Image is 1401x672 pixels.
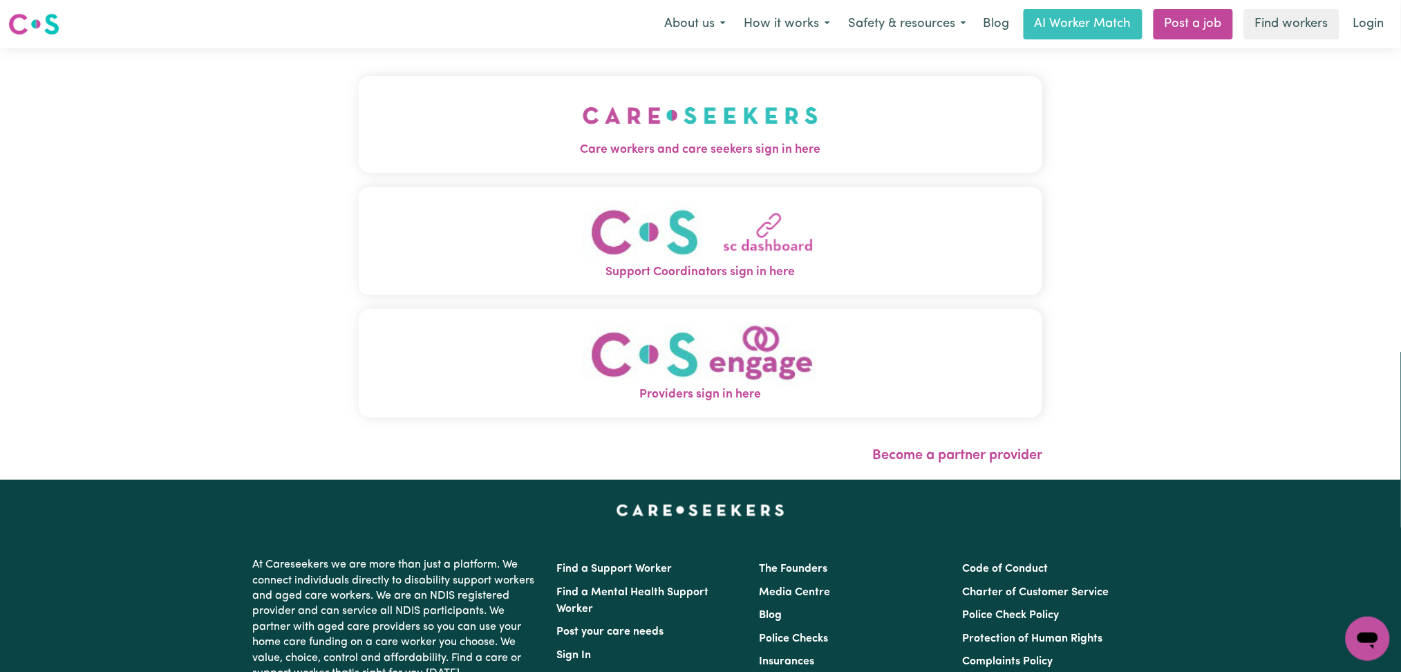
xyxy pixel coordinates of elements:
a: Login [1345,9,1393,39]
a: Insurances [760,656,815,667]
a: Become a partner provider [872,449,1042,463]
a: Find workers [1244,9,1339,39]
a: Media Centre [760,587,831,598]
span: Providers sign in here [359,386,1043,404]
button: Support Coordinators sign in here [359,187,1043,295]
a: Protection of Human Rights [962,633,1102,644]
a: AI Worker Match [1024,9,1143,39]
a: Blog [975,9,1018,39]
button: Care workers and care seekers sign in here [359,76,1043,173]
button: About us [655,10,735,39]
a: Post a job [1154,9,1233,39]
a: Find a Mental Health Support Worker [557,587,709,615]
a: Find a Support Worker [557,563,673,575]
span: Support Coordinators sign in here [359,263,1043,281]
button: Safety & resources [839,10,975,39]
a: Post your care needs [557,626,664,637]
button: How it works [735,10,839,39]
iframe: Button to launch messaging window [1346,617,1390,661]
a: Code of Conduct [962,563,1048,575]
a: Police Checks [760,633,829,644]
a: Charter of Customer Service [962,587,1109,598]
a: Police Check Policy [962,610,1059,621]
a: Blog [760,610,782,621]
a: Complaints Policy [962,656,1053,667]
span: Care workers and care seekers sign in here [359,141,1043,159]
a: The Founders [760,563,828,575]
button: Providers sign in here [359,309,1043,418]
a: Sign In [557,650,592,661]
a: Careseekers logo [8,8,59,40]
a: Careseekers home page [617,505,784,516]
img: Careseekers logo [8,12,59,37]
